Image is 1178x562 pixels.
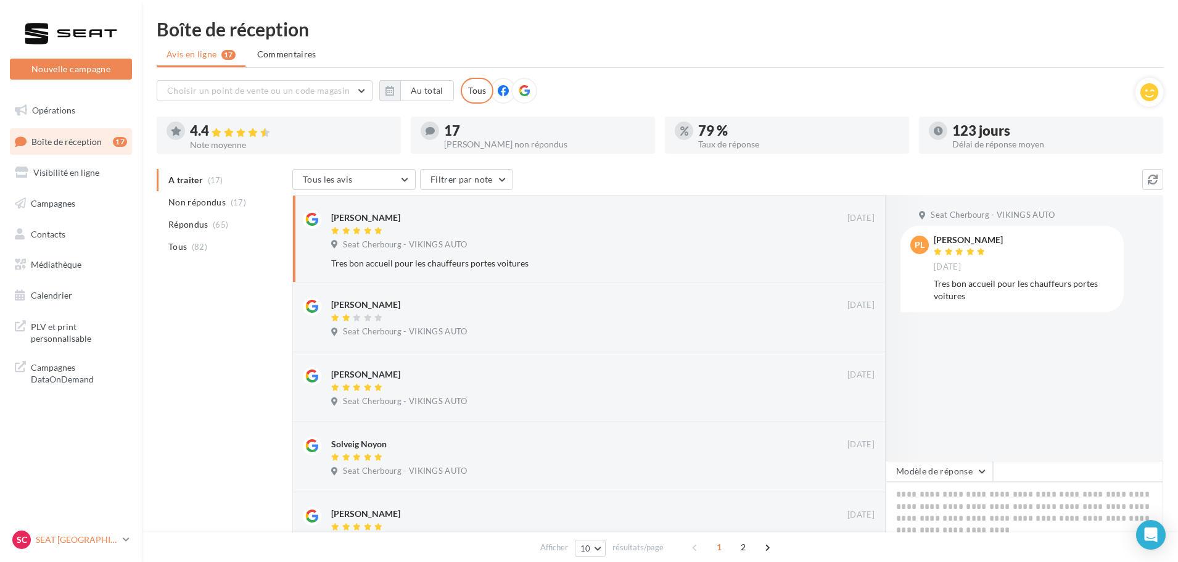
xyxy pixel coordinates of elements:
span: Seat Cherbourg - VIKINGS AUTO [343,396,467,407]
span: 1 [709,537,729,557]
div: Tres bon accueil pour les chauffeurs portes voitures [331,257,794,270]
span: Seat Cherbourg - VIKINGS AUTO [343,466,467,477]
span: [DATE] [847,370,875,381]
div: [PERSON_NAME] [331,368,400,381]
div: Délai de réponse moyen [952,140,1153,149]
button: 10 [575,540,606,557]
div: Tres bon accueil pour les chauffeurs portes voitures [934,278,1114,302]
div: [PERSON_NAME] [331,299,400,311]
span: Tous [168,241,187,253]
span: Campagnes DataOnDemand [31,359,127,386]
span: Seat Cherbourg - VIKINGS AUTO [343,326,467,337]
a: Boîte de réception17 [7,128,134,155]
div: 17 [444,124,645,138]
span: [DATE] [934,262,961,273]
span: (17) [231,197,246,207]
span: Commentaires [257,48,316,60]
span: résultats/page [612,542,664,553]
span: Répondus [168,218,208,231]
span: [DATE] [847,439,875,450]
a: Opérations [7,97,134,123]
span: Visibilité en ligne [33,167,99,178]
div: Note moyenne [190,141,391,149]
div: 4.4 [190,124,391,138]
div: Boîte de réception [157,20,1163,38]
span: Boîte de réception [31,136,102,146]
span: (65) [213,220,228,229]
div: Taux de réponse [698,140,899,149]
span: PLV et print personnalisable [31,318,127,345]
div: [PERSON_NAME] [331,212,400,224]
span: Non répondus [168,196,226,209]
a: Calendrier [7,283,134,308]
span: Tous les avis [303,174,353,184]
div: [PERSON_NAME] [331,508,400,520]
button: Nouvelle campagne [10,59,132,80]
div: [PERSON_NAME] [934,236,1003,244]
button: Modèle de réponse [886,461,993,482]
span: 10 [580,543,591,553]
span: Afficher [540,542,568,553]
button: Tous les avis [292,169,416,190]
span: (82) [192,242,207,252]
span: Contacts [31,228,65,239]
button: Choisir un point de vente ou un code magasin [157,80,373,101]
a: Campagnes [7,191,134,217]
div: 123 jours [952,124,1153,138]
span: SC [17,534,27,546]
button: Au total [400,80,454,101]
button: Au total [379,80,454,101]
div: [PERSON_NAME] non répondus [444,140,645,149]
button: Filtrer par note [420,169,513,190]
span: PL [915,239,925,251]
a: Visibilité en ligne [7,160,134,186]
span: Campagnes [31,198,75,209]
span: [DATE] [847,300,875,311]
span: Médiathèque [31,259,81,270]
span: Opérations [32,105,75,115]
div: 17 [113,137,127,147]
div: Tous [461,78,493,104]
span: Seat Cherbourg - VIKINGS AUTO [343,239,467,250]
span: [DATE] [847,213,875,224]
span: 2 [733,537,753,557]
a: PLV et print personnalisable [7,313,134,350]
a: Campagnes DataOnDemand [7,354,134,391]
div: 79 % [698,124,899,138]
span: Choisir un point de vente ou un code magasin [167,85,350,96]
span: [DATE] [847,510,875,521]
a: Contacts [7,221,134,247]
a: SC SEAT [GEOGRAPHIC_DATA] [10,528,132,552]
span: Seat Cherbourg - VIKINGS AUTO [931,210,1055,221]
a: Médiathèque [7,252,134,278]
p: SEAT [GEOGRAPHIC_DATA] [36,534,118,546]
div: Solveig Noyon [331,438,387,450]
div: Open Intercom Messenger [1136,520,1166,550]
span: Calendrier [31,290,72,300]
